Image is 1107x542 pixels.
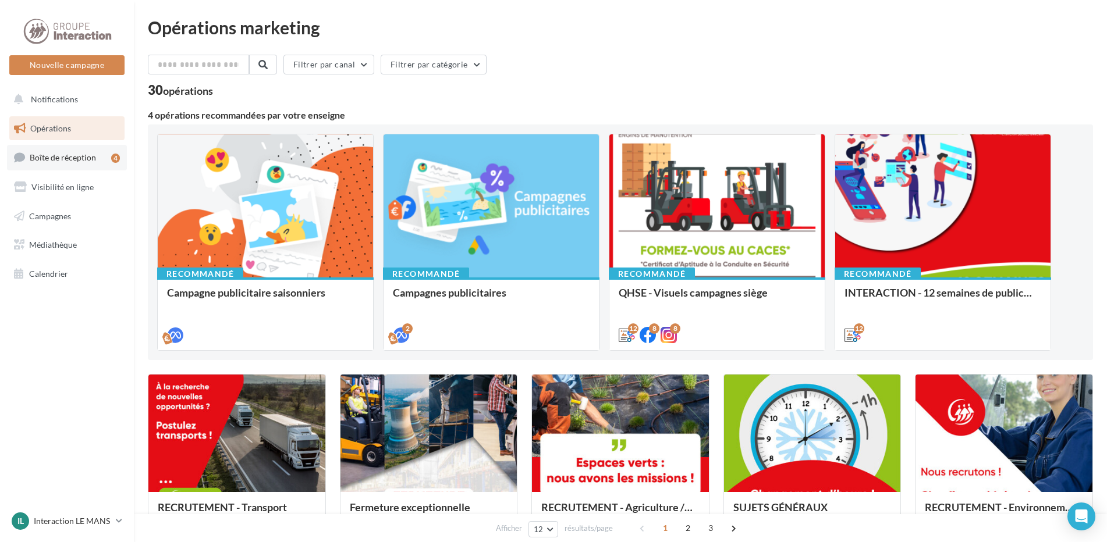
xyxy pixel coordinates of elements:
span: Boîte de réception [30,152,96,162]
a: Campagnes [7,204,127,229]
div: 8 [670,323,680,334]
div: SUJETS GÉNÉRAUX [733,501,892,525]
div: INTERACTION - 12 semaines de publication [845,287,1041,310]
a: Visibilité en ligne [7,175,127,199]
div: RECRUTEMENT - Agriculture / Espaces verts [541,501,700,525]
div: 2 [402,323,413,334]
a: Opérations [7,116,127,141]
button: Filtrer par canal [283,55,374,74]
span: 3 [701,519,720,537]
button: 12 [528,521,558,537]
span: Campagnes [29,211,71,220]
span: Notifications [31,94,78,104]
button: Filtrer par catégorie [381,55,487,74]
div: 12 [628,323,638,334]
a: IL Interaction LE MANS [9,510,125,532]
div: Recommandé [383,268,469,280]
button: Nouvelle campagne [9,55,125,75]
span: Calendrier [29,269,68,279]
a: Médiathèque [7,233,127,257]
div: Campagne publicitaire saisonniers [167,287,364,310]
div: 4 opérations recommandées par votre enseigne [148,110,1093,120]
p: Interaction LE MANS [34,515,111,527]
div: 30 [148,84,213,97]
span: 12 [534,525,544,534]
div: Fermeture exceptionnelle [350,501,508,525]
span: 2 [679,519,697,537]
div: Campagnes publicitaires [393,287,590,310]
span: 1 [656,519,675,537]
div: Recommandé [835,268,921,280]
span: Opérations [30,123,71,133]
span: résultats/page [565,523,613,534]
button: Notifications [7,87,122,112]
div: opérations [163,85,213,96]
span: Visibilité en ligne [31,182,94,192]
div: Recommandé [157,268,243,280]
a: Boîte de réception4 [7,145,127,170]
div: 8 [649,323,659,334]
a: Calendrier [7,262,127,286]
span: Médiathèque [29,240,77,249]
span: IL [17,515,24,527]
div: Recommandé [609,268,695,280]
div: 4 [111,154,120,163]
div: RECRUTEMENT - Environnement [925,501,1083,525]
div: QHSE - Visuels campagnes siège [619,287,815,310]
div: 12 [854,323,864,334]
div: RECRUTEMENT - Transport [158,501,316,525]
div: Opérations marketing [148,19,1093,36]
span: Afficher [496,523,522,534]
div: Open Intercom Messenger [1067,502,1095,530]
